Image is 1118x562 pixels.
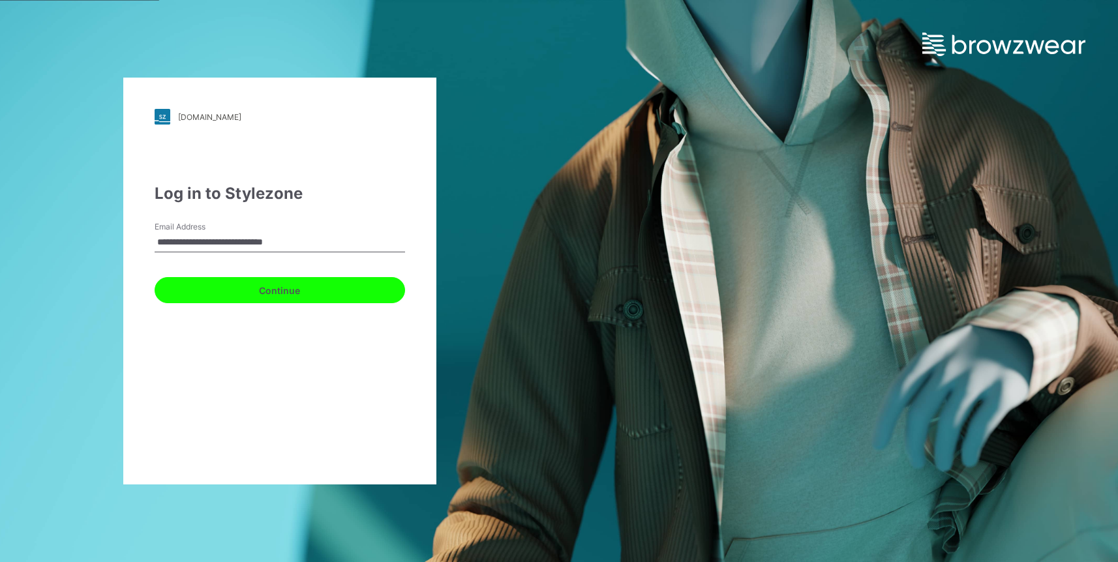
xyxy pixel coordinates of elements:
label: Email Address [155,221,246,233]
a: [DOMAIN_NAME] [155,109,405,125]
img: browzwear-logo.e42bd6dac1945053ebaf764b6aa21510.svg [922,33,1085,56]
div: Log in to Stylezone [155,182,405,205]
img: stylezone-logo.562084cfcfab977791bfbf7441f1a819.svg [155,109,170,125]
button: Continue [155,277,405,303]
div: [DOMAIN_NAME] [178,112,241,122]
